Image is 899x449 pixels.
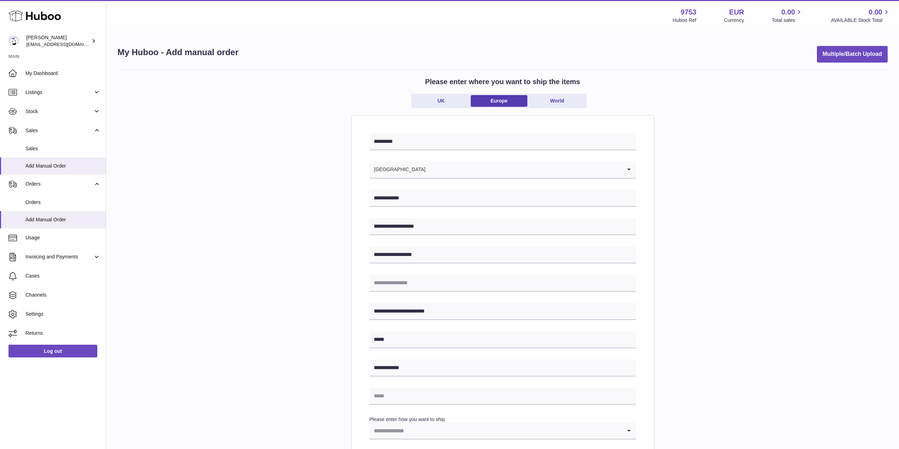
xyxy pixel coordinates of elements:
[25,181,93,187] span: Orders
[370,416,445,422] label: Please enter how you want to ship
[724,17,744,24] div: Currency
[425,77,580,87] h2: Please enter where you want to ship the items
[471,95,527,107] a: Europe
[370,162,426,178] span: [GEOGRAPHIC_DATA]
[25,311,101,317] span: Settings
[25,199,101,206] span: Orders
[25,89,93,96] span: Listings
[25,108,93,115] span: Stock
[25,145,101,152] span: Sales
[25,253,93,260] span: Invoicing and Payments
[25,273,101,279] span: Cases
[25,216,101,223] span: Add Manual Order
[729,7,744,17] strong: EUR
[25,292,101,298] span: Channels
[529,95,585,107] a: World
[26,34,90,48] div: [PERSON_NAME]
[831,17,891,24] span: AVAILABLE Stock Total
[781,7,795,17] span: 0.00
[370,422,636,439] div: Search for option
[8,345,97,357] a: Log out
[772,7,803,24] a: 0.00 Total sales
[8,36,19,46] img: info@welovenoni.com
[772,17,803,24] span: Total sales
[118,47,239,58] h1: My Huboo - Add manual order
[370,422,622,439] input: Search for option
[25,330,101,337] span: Returns
[673,17,697,24] div: Huboo Ref
[817,46,888,63] button: Multiple/Batch Upload
[26,41,104,47] span: [EMAIL_ADDRESS][DOMAIN_NAME]
[370,162,636,179] div: Search for option
[25,70,101,77] span: My Dashboard
[25,127,93,134] span: Sales
[413,95,469,107] a: UK
[869,7,882,17] span: 0.00
[25,234,101,241] span: Usage
[831,7,891,24] a: 0.00 AVAILABLE Stock Total
[681,7,697,17] strong: 9753
[25,163,101,169] span: Add Manual Order
[426,162,622,178] input: Search for option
